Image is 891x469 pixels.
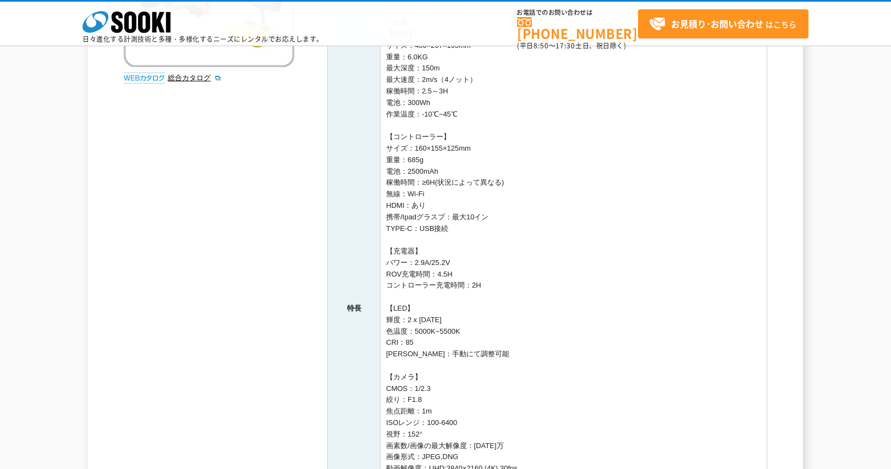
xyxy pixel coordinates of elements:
a: お見積り･お問い合わせはこちら [638,9,809,38]
a: 総合カタログ [168,74,222,82]
p: 日々進化する計測技術と多種・多様化するニーズにレンタルでお応えします。 [82,36,323,42]
span: 8:50 [533,41,549,51]
img: webカタログ [124,73,165,84]
strong: お見積り･お問い合わせ [671,17,763,30]
span: (平日 ～ 土日、祝日除く) [517,41,626,51]
span: お電話でのお問い合わせは [517,9,638,16]
span: 17:30 [555,41,575,51]
span: はこちら [649,16,796,32]
a: [PHONE_NUMBER] [517,17,638,40]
